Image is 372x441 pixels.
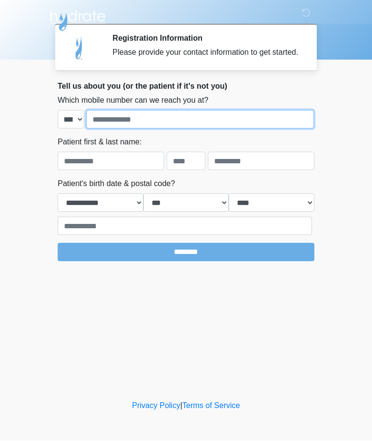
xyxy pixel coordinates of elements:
[182,402,240,410] a: Terms of Service
[58,137,141,148] label: Patient first & last name:
[180,402,182,410] a: |
[132,402,181,410] a: Privacy Policy
[58,82,314,91] h2: Tell us about you (or the patient if it's not you)
[112,47,300,59] div: Please provide your contact information to get started.
[58,178,175,190] label: Patient's birth date & postal code?
[65,34,94,63] img: Agent Avatar
[48,7,107,32] img: Hydrate IV Bar - Arcadia Logo
[58,95,208,107] label: Which mobile number can we reach you at?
